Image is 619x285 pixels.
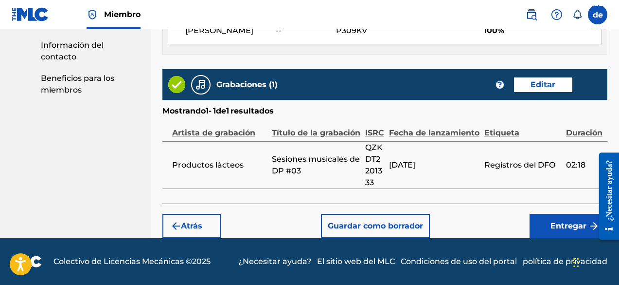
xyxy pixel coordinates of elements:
font: Mostrando [162,106,206,115]
font: 1 [213,106,216,115]
iframe: Centro de recursos [592,144,619,249]
font: Atrás [181,221,202,230]
button: Atrás [162,214,221,238]
font: - [209,106,212,115]
div: Ayuda [547,5,566,24]
font: Guardar como borrador [328,221,423,230]
font: Editar [531,80,555,89]
img: Válido [168,76,185,93]
font: 02:18 [566,160,585,170]
img: buscar [526,9,537,20]
font: Beneficios para los miembros [41,74,114,95]
font: Colectivo de Licencias Mecánicas © [53,257,192,266]
font: QZKDT2201333 [365,143,383,187]
font: 1 [206,106,209,115]
a: Beneficios para los miembros [41,73,139,96]
font: Productos lácteos [172,160,244,170]
font: ? [497,80,502,89]
a: Información del contacto [41,39,139,63]
font: política de privacidad [523,257,607,266]
font: El sitio web del MLC [317,257,395,266]
img: ayuda [551,9,563,20]
font: Fecha de lanzamiento [389,128,479,137]
div: Menú de usuario [588,5,607,24]
font: ISRC [365,128,384,137]
iframe: Widget de chat [570,238,619,285]
font: Condiciones de uso del portal [401,257,517,266]
font: resultados [230,106,274,115]
font: Artista de grabación [172,128,255,137]
a: Condiciones de uso del portal [401,256,517,267]
img: Grabaciones [195,79,207,91]
font: Grabaciones [216,80,266,89]
font: Registros del DFO [484,160,555,170]
font: (1) [269,80,278,89]
font: Duración [566,128,602,137]
font: Miembro [104,10,141,19]
font: Sesiones musicales de DP #03 [272,154,360,175]
font: 1 [226,106,229,115]
div: Notificaciones [572,10,582,19]
button: Guardar como borrador [321,214,430,238]
font: ¿Necesitar ayuda? [238,257,311,266]
font: de [216,106,226,115]
a: Búsqueda pública [522,5,541,24]
a: El sitio web del MLC [317,256,395,267]
font: [DATE] [389,160,415,170]
font: Información del contacto [41,40,104,61]
img: Titular de los derechos superior [87,9,98,20]
font: [PERSON_NAME] [185,26,253,35]
div: Arrastrar [573,248,579,277]
img: logo [12,256,42,267]
a: política de privacidad [523,256,607,267]
font: P309KV [336,26,367,35]
img: Logotipo del MLC [12,7,49,21]
font: 2025 [192,257,211,266]
button: Editar [514,77,572,92]
button: Entregar [530,214,607,238]
font: 100% [484,26,504,35]
img: f7272a7cc735f4ea7f67.svg [588,220,600,232]
font: -- [276,26,282,35]
a: ¿Necesitar ayuda? [238,256,311,267]
font: Título de la grabación [272,128,360,137]
img: 7ee5dd4eb1f8a8e3ef2f.svg [170,220,182,232]
font: Entregar [550,221,586,230]
font: Etiqueta [484,128,519,137]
